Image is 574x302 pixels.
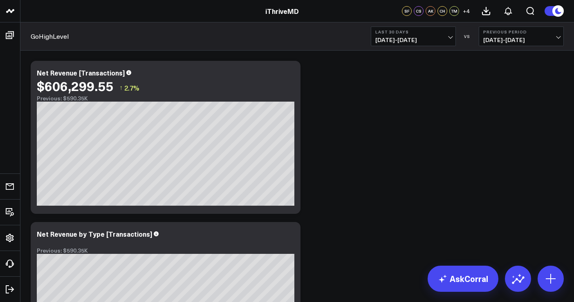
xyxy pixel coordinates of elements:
div: Net Revenue by Type [Transactions] [37,229,152,238]
a: AskCorral [428,266,498,292]
a: iThriveMD [265,7,299,16]
div: Previous: $590.35K [37,95,294,102]
div: $606,299.55 [37,78,113,93]
div: SF [402,6,412,16]
div: CH [437,6,447,16]
div: TM [449,6,459,16]
div: VS [460,34,475,39]
span: 2.7% [124,83,139,92]
span: ↑ [119,82,123,93]
button: +4 [461,6,471,16]
button: Previous Period[DATE]-[DATE] [479,27,564,46]
a: GoHighLevel [31,32,69,41]
button: Last 30 Days[DATE]-[DATE] [371,27,456,46]
div: AK [426,6,435,16]
b: Previous Period [483,29,559,34]
span: [DATE] - [DATE] [375,37,451,43]
b: Last 30 Days [375,29,451,34]
span: + 4 [463,8,470,14]
div: CS [414,6,424,16]
div: Net Revenue [Transactions] [37,68,125,77]
div: Previous: $590.35K [37,247,294,254]
span: [DATE] - [DATE] [483,37,559,43]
